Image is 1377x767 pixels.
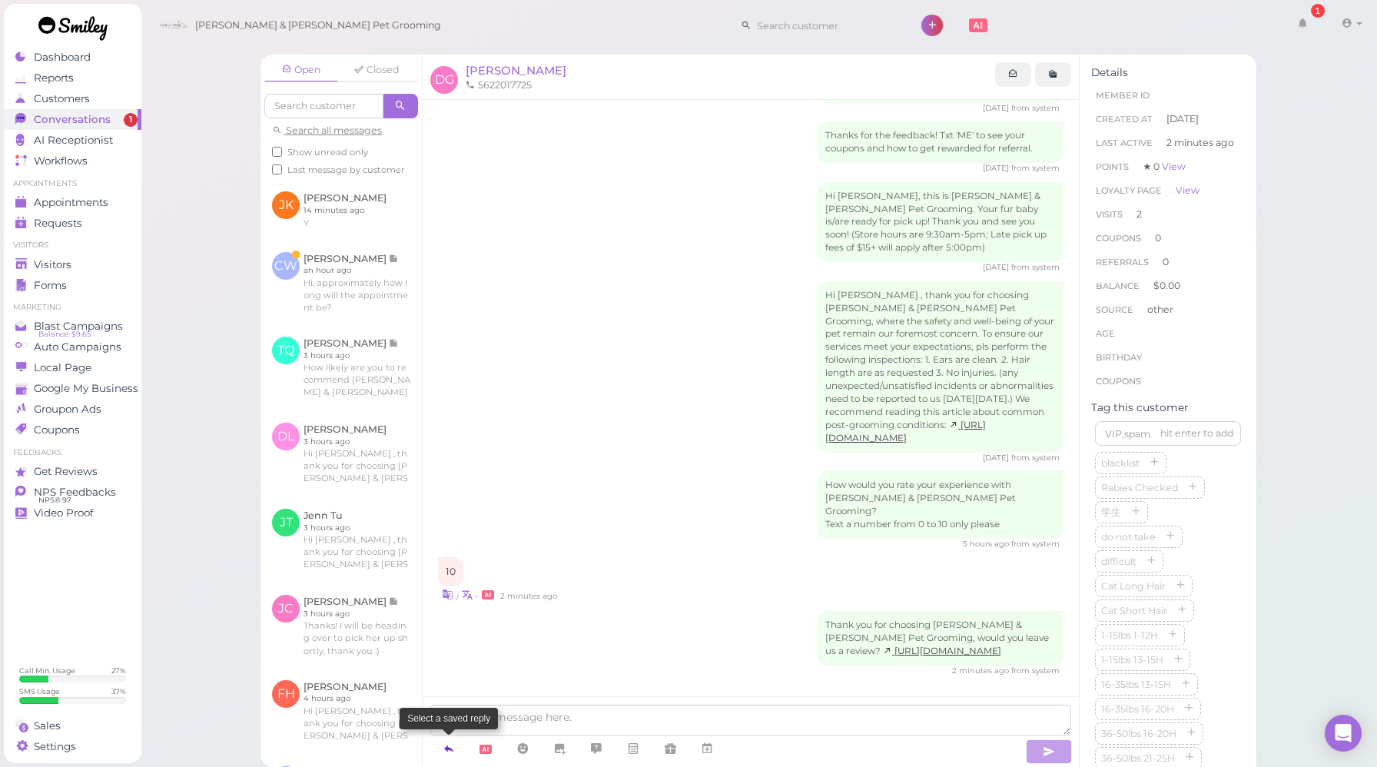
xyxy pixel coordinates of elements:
[34,506,94,520] span: Video Proof
[34,51,91,64] span: Dashboard
[4,275,141,296] a: Forms
[1011,453,1060,463] span: from system
[38,328,91,340] span: Balance: $9.65
[1096,328,1115,339] span: age
[4,716,141,736] a: Sales
[1098,531,1159,543] span: do not take
[818,471,1063,539] div: How would you rate your experience with [PERSON_NAME] & [PERSON_NAME] Pet Grooming? Text a number...
[4,503,141,523] a: Video Proof
[264,58,338,82] a: Open
[34,154,88,168] span: Workflows
[4,447,141,458] li: Feedbacks
[1096,304,1133,315] span: Source
[1098,629,1161,641] span: 1-15lbs 1-12H
[34,361,91,374] span: Local Page
[1098,482,1181,493] span: Rabies Checked
[34,320,123,333] span: Blast Campaigns
[430,66,458,94] span: DG
[1143,161,1186,172] span: ★ 0
[1098,457,1143,469] span: blacklist
[462,78,536,92] li: 5622017725
[1098,556,1140,567] span: difficult
[818,121,1063,163] div: Thanks for the feedback! Txt 'ME' to see your coupons and how to get rewarded for referral.
[963,539,1011,549] span: 09/12/2025 01:29pm
[1096,281,1142,291] span: Balance
[4,378,141,399] a: Google My Business
[4,178,141,189] li: Appointments
[34,217,82,230] span: Requests
[111,666,126,676] div: 27 %
[4,213,141,234] a: Requests
[1098,703,1177,715] span: 16-35lbs 16-20H
[818,611,1063,666] div: Thank you for choosing [PERSON_NAME] & [PERSON_NAME] Pet Grooming, would you leave us a review?
[264,94,383,118] input: Search customer
[34,423,80,437] span: Coupons
[272,147,282,157] input: Show unread only
[1091,297,1245,322] li: other
[4,151,141,171] a: Workflows
[818,281,1063,453] div: Hi [PERSON_NAME] , thank you for choosing [PERSON_NAME] & [PERSON_NAME] Pet Grooming, where the s...
[983,163,1011,173] span: 06/17/2025 04:02pm
[1096,257,1149,267] span: Referrals
[4,302,141,313] li: Marketing
[4,316,141,337] a: Blast Campaigns Balance: $9.65
[466,63,566,78] a: [PERSON_NAME]
[4,47,141,68] a: Dashboard
[4,240,141,251] li: Visitors
[4,420,141,440] a: Coupons
[4,461,141,482] a: Get Reviews
[38,494,71,506] span: NPS® 97
[4,88,141,109] a: Customers
[1098,654,1166,666] span: 1-15lbs 13-15H
[1098,679,1174,690] span: 16-35lbs 13-15H
[34,258,71,271] span: Visitors
[983,262,1011,272] span: 06/17/2025 04:48pm
[1096,209,1123,220] span: Visits
[4,109,141,130] a: Conversations 1
[195,4,441,47] span: [PERSON_NAME] & [PERSON_NAME] Pet Grooming
[1096,114,1153,125] span: Created At
[34,740,76,753] span: Settings
[34,196,108,209] span: Appointments
[1325,715,1362,752] div: Open Intercom Messenger
[1011,539,1060,549] span: from system
[1011,163,1060,173] span: from system
[34,71,74,85] span: Reports
[34,279,67,292] span: Forms
[340,58,413,81] a: Closed
[272,125,382,136] a: Search all messages
[1096,90,1150,101] span: Member ID
[983,453,1011,463] span: 06/17/2025 07:48pm
[4,192,141,213] a: Appointments
[4,130,141,151] a: AI Receptionist
[438,586,1063,603] div: •
[34,403,101,416] span: Groupon Ads
[818,182,1063,263] div: Hi [PERSON_NAME], this is [PERSON_NAME] & [PERSON_NAME] Pet Grooming. Your fur baby is/are ready ...
[4,357,141,378] a: Local Page
[1096,138,1153,148] span: Last Active
[1098,580,1169,592] span: Cat Long Hair
[34,340,121,354] span: Auto Campaigns
[1011,103,1060,113] span: from system
[952,666,1011,676] span: 09/12/2025 06:07pm
[983,103,1011,113] span: 06/17/2025 03:57pm
[34,465,98,478] span: Get Reviews
[4,68,141,88] a: Reports
[4,736,141,757] a: Settings
[124,113,138,127] span: 1
[1176,184,1199,196] a: View
[34,486,116,499] span: NPS Feedbacks
[4,337,141,357] a: Auto Campaigns
[1311,4,1325,18] div: 1
[272,164,282,174] input: Last message by customer
[4,254,141,275] a: Visitors
[1091,226,1245,251] li: 0
[1162,161,1186,172] a: View
[1011,666,1060,676] span: from system
[34,92,90,105] span: Customers
[883,646,1001,656] a: [URL][DOMAIN_NAME]
[1096,185,1162,196] span: Loyalty page
[456,591,459,601] i: |
[1096,233,1141,244] span: Coupons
